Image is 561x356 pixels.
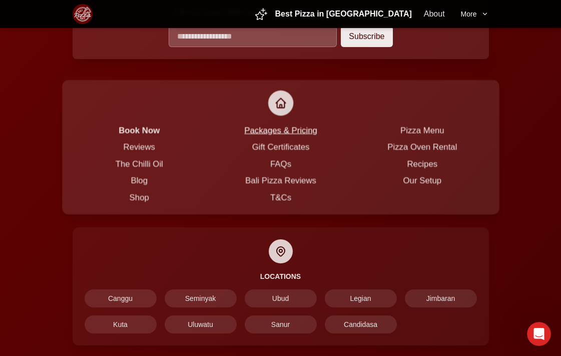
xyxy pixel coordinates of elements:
a: Bali Pizza Reviews [245,176,316,185]
a: About [424,8,445,20]
a: Our Setup [403,176,441,185]
img: Bali Pizza Party Logo [73,4,93,24]
img: Pizza slice [255,8,267,20]
a: Recipes [407,159,437,168]
a: Legian [325,289,397,307]
a: Uluwatu [165,315,237,333]
a: Gift Certificates [252,142,309,151]
span: More [461,9,477,19]
a: Blog [131,176,148,185]
a: Kuta [85,315,157,333]
a: Seminyak [165,289,237,307]
a: Sanur [245,315,317,333]
button: Subscribe [341,26,392,47]
a: Packages & Pricing [244,125,317,134]
a: Ubud [245,289,317,307]
a: Pizza Oven Rental [387,142,457,151]
a: Reviews [123,142,155,151]
a: T&Cs [270,193,291,202]
a: Candidasa [325,315,397,333]
a: Book Now [119,125,160,134]
iframe: Intercom live chat [527,322,551,346]
a: Jimbaran [405,289,477,307]
a: Pizza Menu [400,125,444,134]
a: Best Pizza in [GEOGRAPHIC_DATA] [255,8,412,20]
a: Shop [129,193,149,202]
h4: Locations [85,271,477,281]
span: Best Pizza in [GEOGRAPHIC_DATA] [275,8,412,20]
button: More [461,9,489,19]
a: The Chilli Oil [115,159,163,168]
a: Canggu [85,289,157,307]
a: FAQs [270,159,291,168]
